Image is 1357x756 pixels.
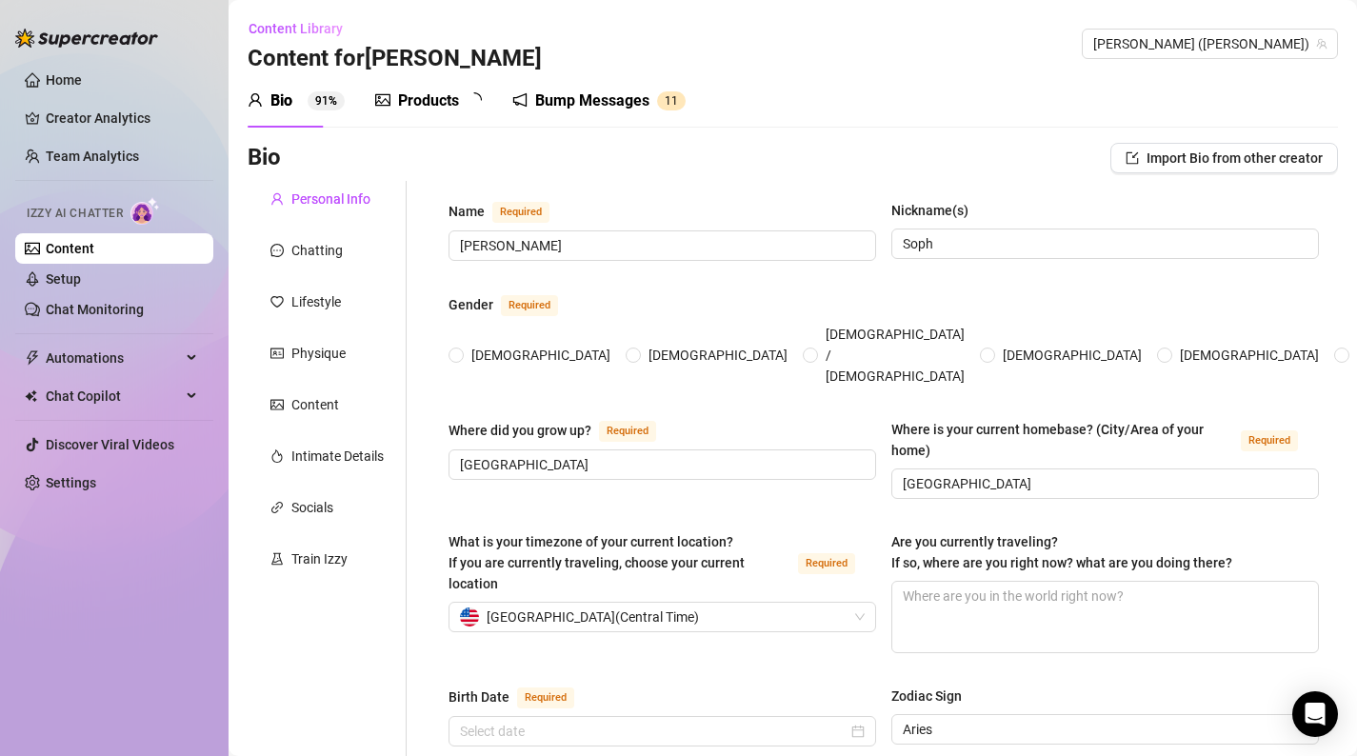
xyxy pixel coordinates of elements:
div: Bio [270,90,292,112]
span: Import Bio from other creator [1147,150,1323,166]
label: Name [449,200,570,223]
a: Setup [46,271,81,287]
span: Sophie (sophiewrenn) [1093,30,1327,58]
div: Where is your current homebase? (City/Area of your home) [891,419,1233,461]
a: Home [46,72,82,88]
span: loading [467,92,482,108]
img: AI Chatter [130,197,160,225]
span: picture [375,92,390,108]
span: heart [270,295,284,308]
div: Personal Info [291,189,370,209]
a: Chat Monitoring [46,302,144,317]
span: team [1316,38,1327,50]
span: import [1126,151,1139,165]
span: [GEOGRAPHIC_DATA] ( Central Time ) [487,603,699,631]
span: [DEMOGRAPHIC_DATA] [1172,345,1327,366]
span: picture [270,398,284,411]
div: Train Izzy [291,548,348,569]
span: notification [512,92,528,108]
a: Content [46,241,94,256]
button: Content Library [248,13,358,44]
span: What is your timezone of your current location? If you are currently traveling, choose your curre... [449,534,745,591]
span: 1 [671,94,678,108]
img: us [460,607,479,627]
label: Where did you grow up? [449,419,677,442]
span: [DEMOGRAPHIC_DATA] [641,345,795,366]
div: Socials [291,497,333,518]
div: Lifestyle [291,291,341,312]
img: logo-BBDzfeDw.svg [15,29,158,48]
span: Content Library [249,21,343,36]
span: link [270,501,284,514]
div: Chatting [291,240,343,261]
span: experiment [270,552,284,566]
div: Where did you grow up? [449,420,591,441]
span: message [270,244,284,257]
label: Where is your current homebase? (City/Area of your home) [891,419,1319,461]
span: Required [492,202,549,223]
label: Nickname(s) [891,200,982,221]
label: Gender [449,293,579,316]
span: Required [1241,430,1298,451]
span: Required [517,687,574,708]
div: Open Intercom Messenger [1292,691,1338,737]
img: Chat Copilot [25,389,37,403]
input: Birth Date [460,721,848,742]
span: thunderbolt [25,350,40,366]
span: Chat Copilot [46,381,181,411]
input: Where is your current homebase? (City/Area of your home) [903,473,1304,494]
div: Birth Date [449,686,509,707]
input: Where did you grow up? [460,454,861,475]
div: Physique [291,343,346,364]
span: Required [798,553,855,574]
span: Required [501,295,558,316]
span: idcard [270,347,284,360]
span: [DEMOGRAPHIC_DATA] / [DEMOGRAPHIC_DATA] [818,324,972,387]
div: Content [291,394,339,415]
a: Settings [46,475,96,490]
span: Izzy AI Chatter [27,205,123,223]
span: Aries [903,715,1307,744]
div: Bump Messages [535,90,649,112]
input: Nickname(s) [903,233,1304,254]
span: [DEMOGRAPHIC_DATA] [995,345,1149,366]
div: Gender [449,294,493,315]
a: Creator Analytics [46,103,198,133]
a: Discover Viral Videos [46,437,174,452]
div: Nickname(s) [891,200,968,221]
span: user [270,192,284,206]
a: Team Analytics [46,149,139,164]
sup: 11 [657,91,686,110]
input: Name [460,235,861,256]
div: Intimate Details [291,446,384,467]
div: Products [398,90,459,112]
div: Zodiac Sign [891,686,962,706]
label: Zodiac Sign [891,686,975,706]
span: fire [270,449,284,463]
h3: Bio [248,143,281,173]
span: user [248,92,263,108]
h3: Content for [PERSON_NAME] [248,44,542,74]
span: Are you currently traveling? If so, where are you right now? what are you doing there? [891,534,1232,570]
span: Required [599,421,656,442]
div: Name [449,201,485,222]
sup: 91% [308,91,345,110]
span: 1 [665,94,671,108]
span: [DEMOGRAPHIC_DATA] [464,345,618,366]
button: Import Bio from other creator [1110,143,1338,173]
label: Birth Date [449,686,595,708]
span: Automations [46,343,181,373]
